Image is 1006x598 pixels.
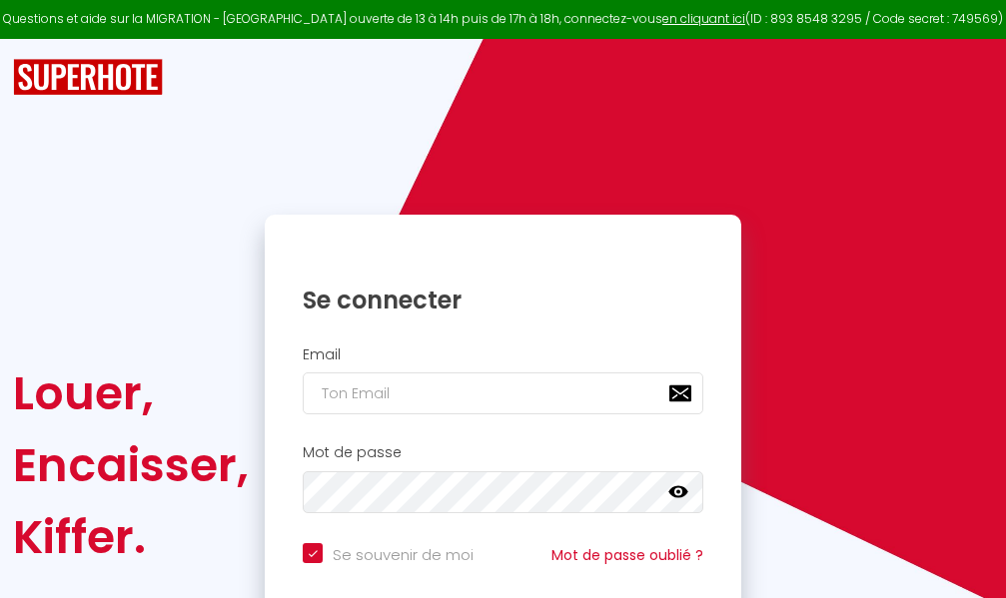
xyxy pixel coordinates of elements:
h2: Email [303,346,703,363]
h1: Se connecter [303,285,703,315]
input: Ton Email [303,372,703,414]
h2: Mot de passe [303,444,703,461]
div: Louer, [13,357,249,429]
div: Kiffer. [13,501,249,573]
a: Mot de passe oublié ? [551,545,703,565]
div: Encaisser, [13,429,249,501]
a: en cliquant ici [662,10,745,27]
img: SuperHote logo [13,59,163,96]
